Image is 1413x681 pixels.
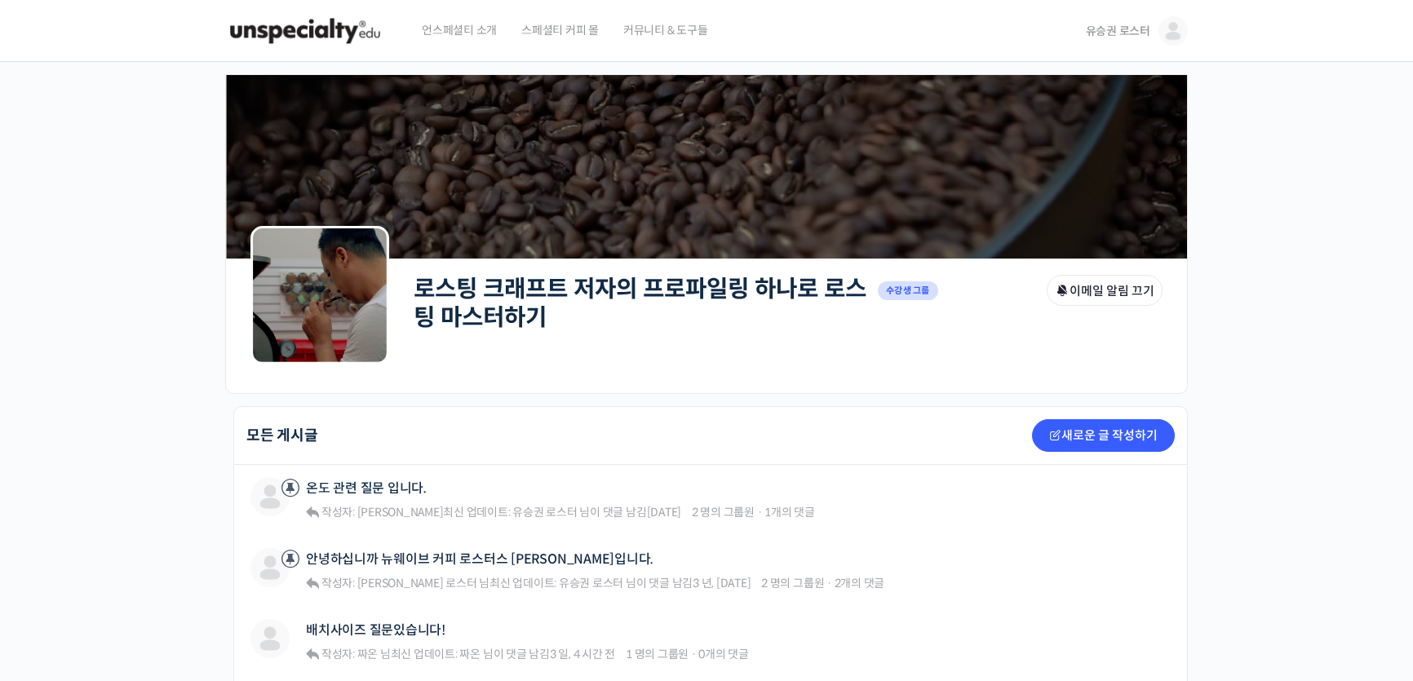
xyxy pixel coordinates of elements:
[626,647,689,661] span: 1 명의 그룹원
[1032,419,1175,452] a: 새로운 글 작성하기
[321,647,391,661] span: 작성자: 짜온 님
[757,505,763,520] span: ·
[764,505,815,520] span: 1개의 댓글
[511,505,578,520] a: 유승권 로스터
[459,647,481,661] span: 짜온
[306,480,427,496] a: 온도 관련 질문 입니다.
[835,576,885,590] span: 2개의 댓글
[691,647,697,661] span: ·
[556,576,751,590] span: 님이 댓글 남김
[693,576,751,590] a: 3 년, [DATE]
[458,647,616,661] span: 님이 댓글 남김
[321,576,489,590] span: 작성자: [PERSON_NAME] 로스터 님
[246,428,318,443] h2: 모든 게시글
[1086,24,1150,38] span: 유승권 로스터
[321,576,884,590] div: 최신 업데이트:
[306,551,653,567] a: 안녕하십니까 뉴웨이브 커피 로스터스 [PERSON_NAME]입니다.
[559,576,623,590] span: 유승권 로스터
[698,647,749,661] span: 0개의 댓글
[878,281,938,300] span: 수강생 그룹
[647,505,682,520] a: [DATE]
[250,226,389,365] img: Group logo of 로스팅 크래프트 저자의 프로파일링 하나로 로스팅 마스터하기
[512,505,577,520] span: 유승권 로스터
[414,274,866,332] a: 로스팅 크래프트 저자의 프로파일링 하나로 로스팅 마스터하기
[692,505,755,520] span: 2 명의 그룹원
[321,505,815,520] div: 최신 업데이트:
[761,576,824,590] span: 2 명의 그룹원
[556,576,623,590] a: 유승권 로스터
[826,576,832,590] span: ·
[550,647,615,661] a: 3 일, 4 시간 전
[321,647,749,661] div: 최신 업데이트:
[1047,275,1163,306] button: 이메일 알림 끄기
[321,505,444,520] span: 작성자: [PERSON_NAME]
[511,505,682,520] span: 님이 댓글 남김
[458,647,481,661] a: 짜온
[306,622,445,638] a: 배치사이즈 질문있습니다!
